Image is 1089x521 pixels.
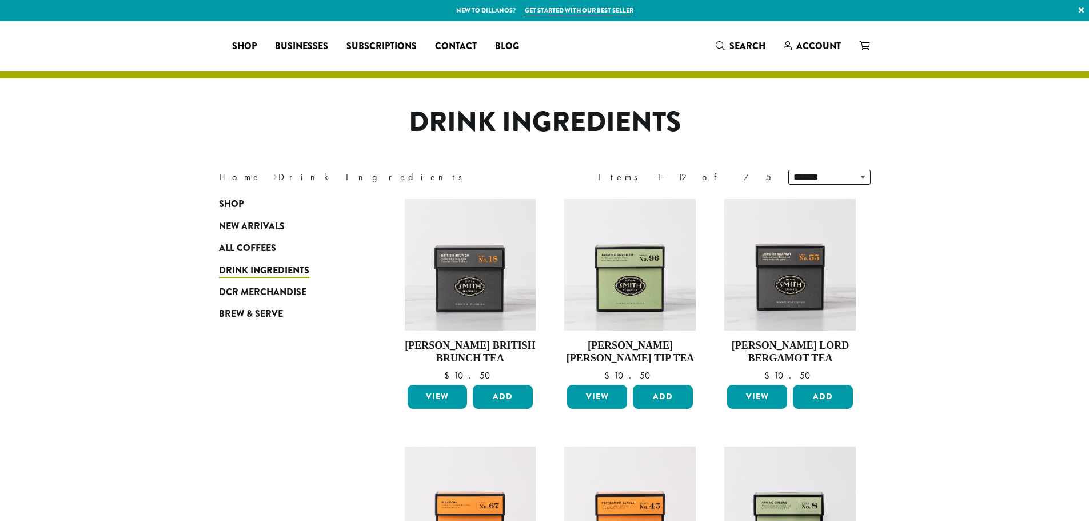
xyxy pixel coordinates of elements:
[564,199,696,331] img: Jasmine-Silver-Tip-Signature-Green-Carton-2023.jpg
[495,39,519,54] span: Blog
[219,241,276,256] span: All Coffees
[604,369,614,381] span: $
[473,385,533,409] button: Add
[564,199,696,380] a: [PERSON_NAME] [PERSON_NAME] Tip Tea $10.50
[408,385,468,409] a: View
[764,369,774,381] span: $
[729,39,765,53] span: Search
[219,170,528,184] nav: Breadcrumb
[724,199,856,331] img: Lord-Bergamot-Signature-Black-Carton-2023-1.jpg
[567,385,627,409] a: View
[444,369,454,381] span: $
[793,385,853,409] button: Add
[727,385,787,409] a: View
[444,369,496,381] bdi: 10.50
[273,166,277,184] span: ›
[219,259,356,281] a: Drink Ingredients
[219,264,309,278] span: Drink Ingredients
[724,199,856,380] a: [PERSON_NAME] Lord Bergamot Tea $10.50
[604,369,656,381] bdi: 10.50
[219,285,306,300] span: DCR Merchandise
[724,340,856,364] h4: [PERSON_NAME] Lord Bergamot Tea
[598,170,771,184] div: Items 1-12 of 75
[219,220,285,234] span: New Arrivals
[405,199,536,380] a: [PERSON_NAME] British Brunch Tea $10.50
[633,385,693,409] button: Add
[219,197,244,212] span: Shop
[219,281,356,303] a: DCR Merchandise
[796,39,841,53] span: Account
[404,199,536,331] img: British-Brunch-Signature-Black-Carton-2023-2.jpg
[219,216,356,237] a: New Arrivals
[219,307,283,321] span: Brew & Serve
[223,37,266,55] a: Shop
[275,39,328,54] span: Businesses
[707,37,775,55] a: Search
[346,39,417,54] span: Subscriptions
[564,340,696,364] h4: [PERSON_NAME] [PERSON_NAME] Tip Tea
[525,6,633,15] a: Get started with our best seller
[764,369,816,381] bdi: 10.50
[219,171,261,183] a: Home
[219,193,356,215] a: Shop
[219,303,356,325] a: Brew & Serve
[232,39,257,54] span: Shop
[210,106,879,139] h1: Drink Ingredients
[405,340,536,364] h4: [PERSON_NAME] British Brunch Tea
[435,39,477,54] span: Contact
[219,237,356,259] a: All Coffees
